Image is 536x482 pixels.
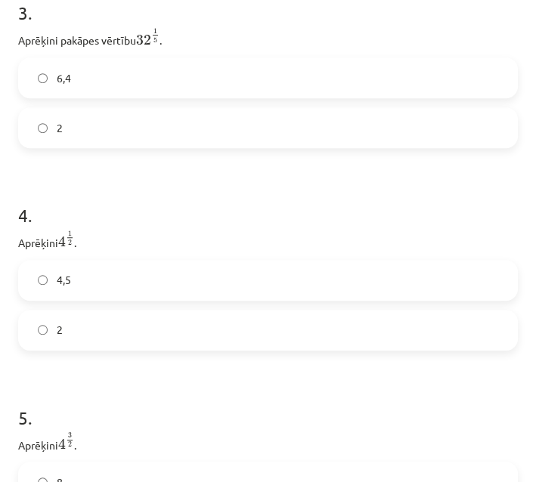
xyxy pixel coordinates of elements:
input: 2 [38,123,48,133]
span: 1 [68,230,72,236]
p: Aprēķini pakāpes vērtību . [18,27,518,48]
span: 5 [153,38,157,43]
span: 2 [68,442,72,447]
span: 6,4 [57,70,71,86]
span: 3 [68,433,72,438]
h1: 5 . [18,381,518,428]
span: 4 [58,236,66,247]
span: 4 [58,438,66,450]
input: 2 [38,325,48,335]
input: 4,5 [38,275,48,285]
input: 6,4 [38,73,48,83]
p: Aprēķini . [18,230,518,251]
span: 4,5 [57,272,71,288]
p: Aprēķini . [18,432,518,453]
span: 2 [57,322,63,338]
span: 32 [136,35,151,45]
span: 2 [68,239,72,245]
span: 2 [57,120,63,136]
span: 1 [153,28,157,33]
h1: 4 . [18,178,518,225]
